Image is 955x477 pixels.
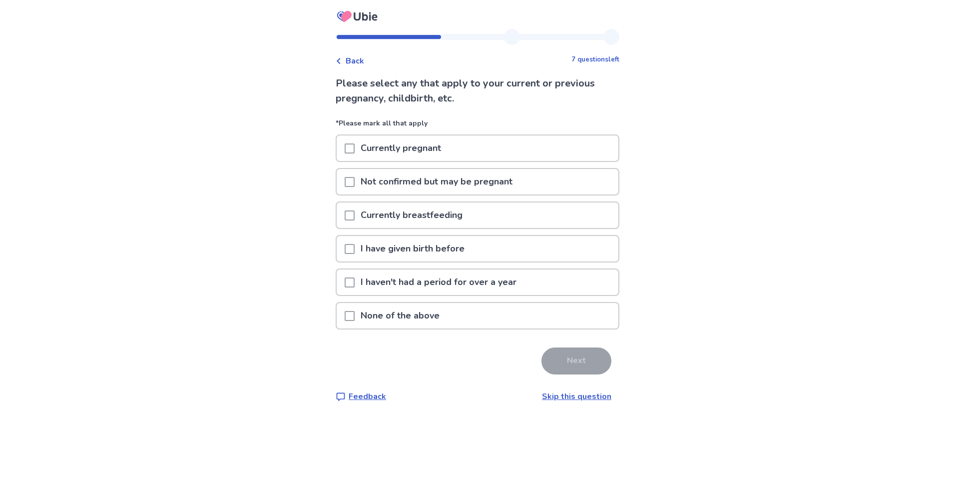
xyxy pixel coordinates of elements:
[355,303,446,328] p: None of the above
[355,202,469,228] p: Currently breastfeeding
[541,347,611,374] button: Next
[355,169,518,194] p: Not confirmed but may be pregnant
[542,391,611,402] a: Skip this question
[346,55,364,67] span: Back
[336,118,619,134] p: *Please mark all that apply
[355,135,447,161] p: Currently pregnant
[355,269,522,295] p: I haven't had a period for over a year
[355,236,471,261] p: I have given birth before
[571,55,619,65] p: 7 questions left
[336,390,386,402] a: Feedback
[336,76,619,106] p: Please select any that apply to your current or previous pregnancy, childbirth, etc.
[349,390,386,402] p: Feedback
